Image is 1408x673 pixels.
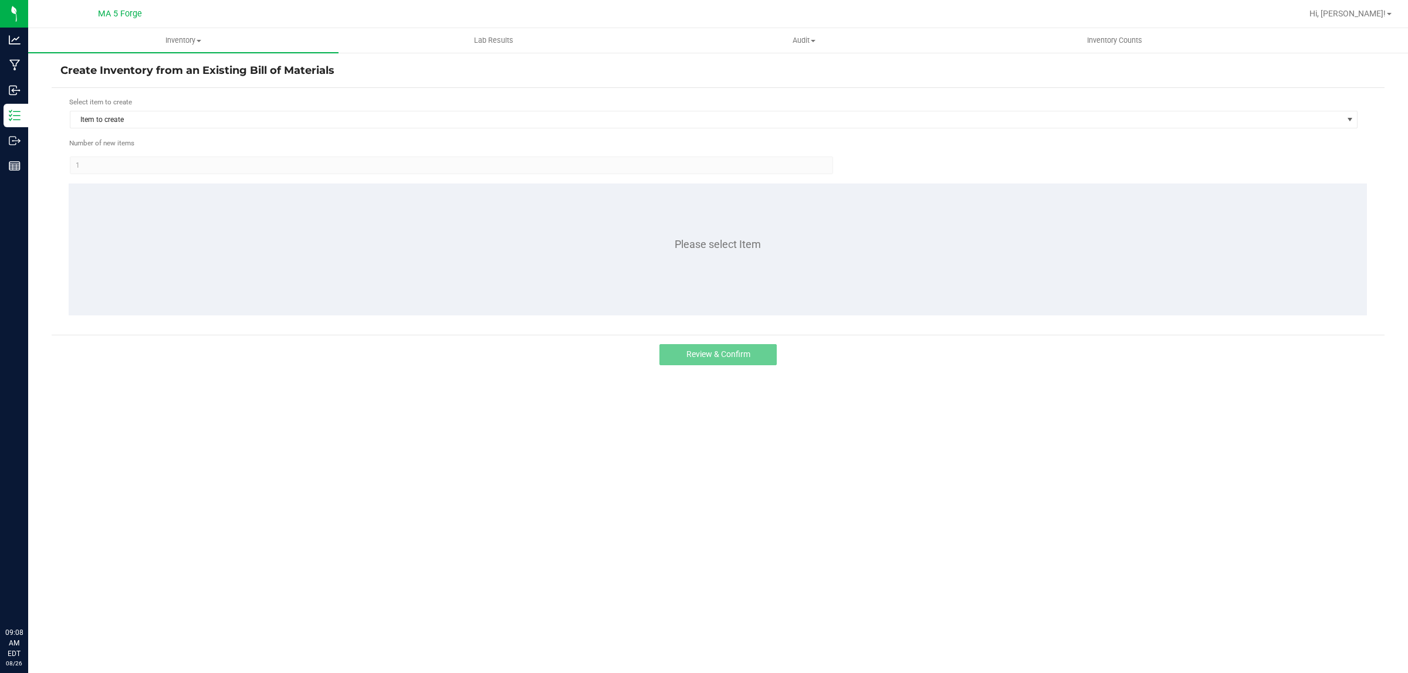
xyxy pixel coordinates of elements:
[70,111,1342,128] span: Item to create
[9,59,21,71] inline-svg: Manufacturing
[1071,35,1158,46] span: Inventory Counts
[5,659,23,668] p: 08/26
[9,135,21,147] inline-svg: Outbound
[659,344,777,365] button: Review & Confirm
[9,110,21,121] inline-svg: Inventory
[69,98,132,106] span: Select item to create
[9,34,21,46] inline-svg: Analytics
[1309,9,1386,18] span: Hi, [PERSON_NAME]!
[675,238,761,250] span: Please select Item
[28,28,339,53] a: Inventory
[458,35,529,46] span: Lab Results
[339,28,649,53] a: Lab Results
[28,35,339,46] span: Inventory
[60,63,1376,79] h4: Create Inventory from an Existing Bill of Materials
[649,28,959,53] a: Audit
[5,627,23,659] p: 09:08 AM EDT
[12,579,47,614] iframe: Resource center
[686,349,750,359] span: Review & Confirm
[649,35,959,46] span: Audit
[9,84,21,96] inline-svg: Inbound
[98,9,142,19] span: MA 5 Forge
[69,138,134,149] span: Number of new packages to create
[9,160,21,172] inline-svg: Reports
[960,28,1270,53] a: Inventory Counts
